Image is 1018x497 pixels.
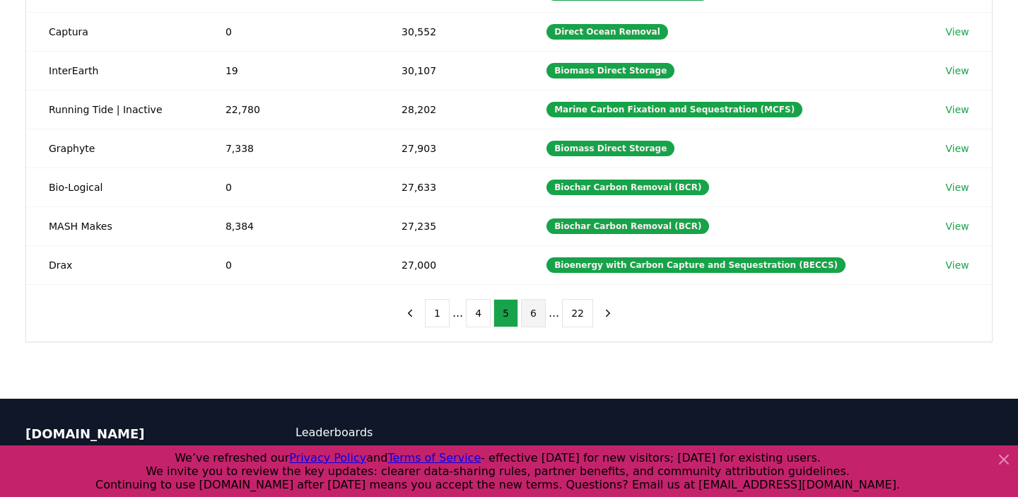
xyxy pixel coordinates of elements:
[26,51,203,90] td: InterEarth
[549,305,559,322] li: ...
[203,245,379,284] td: 0
[546,63,674,78] div: Biomass Direct Storage
[203,51,379,90] td: 19
[203,168,379,206] td: 0
[379,245,524,284] td: 27,000
[26,12,203,51] td: Captura
[379,206,524,245] td: 27,235
[25,424,239,444] p: [DOMAIN_NAME]
[379,12,524,51] td: 30,552
[546,180,709,195] div: Biochar Carbon Removal (BCR)
[379,129,524,168] td: 27,903
[26,90,203,129] td: Running Tide | Inactive
[398,299,422,327] button: previous page
[379,168,524,206] td: 27,633
[203,129,379,168] td: 7,338
[296,424,509,441] a: Leaderboards
[203,206,379,245] td: 8,384
[546,102,802,117] div: Marine Carbon Fixation and Sequestration (MCFS)
[466,299,491,327] button: 4
[946,219,969,233] a: View
[562,299,593,327] button: 22
[452,305,463,322] li: ...
[546,257,846,273] div: Bioenergy with Carbon Capture and Sequestration (BECCS)
[26,168,203,206] td: Bio-Logical
[521,299,546,327] button: 6
[379,51,524,90] td: 30,107
[203,12,379,51] td: 0
[946,103,969,117] a: View
[493,299,518,327] button: 5
[946,258,969,272] a: View
[379,90,524,129] td: 28,202
[203,90,379,129] td: 22,780
[946,25,969,39] a: View
[546,141,674,156] div: Biomass Direct Storage
[596,299,620,327] button: next page
[546,218,709,234] div: Biochar Carbon Removal (BCR)
[946,141,969,156] a: View
[425,299,450,327] button: 1
[26,206,203,245] td: MASH Makes
[946,180,969,194] a: View
[26,245,203,284] td: Drax
[296,444,509,461] a: CDR Map
[946,64,969,78] a: View
[26,129,203,168] td: Graphyte
[546,24,668,40] div: Direct Ocean Removal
